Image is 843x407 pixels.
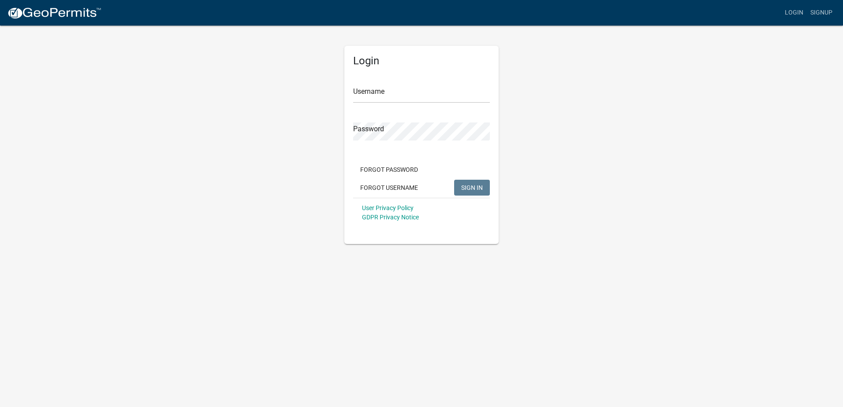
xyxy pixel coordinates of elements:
a: Login [781,4,807,21]
a: GDPR Privacy Notice [362,214,419,221]
button: SIGN IN [454,180,490,196]
h5: Login [353,55,490,67]
a: User Privacy Policy [362,204,414,211]
span: SIGN IN [461,184,483,191]
a: Signup [807,4,836,21]
button: Forgot Username [353,180,425,196]
button: Forgot Password [353,162,425,178]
